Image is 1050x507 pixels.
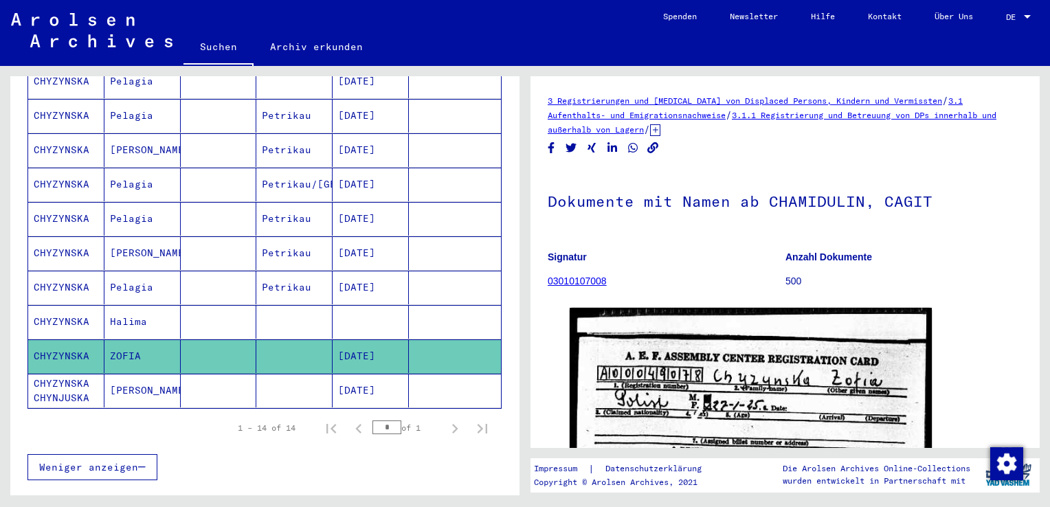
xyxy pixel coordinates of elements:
mat-cell: CHYZYNSKA [28,133,104,167]
mat-cell: CHYZYNSKA [28,339,104,373]
mat-cell: Pelagia [104,271,181,304]
a: Archiv erkunden [254,30,379,63]
mat-cell: [DATE] [333,202,409,236]
mat-cell: Pelagia [104,65,181,98]
h1: Dokumente mit Namen ab CHAMIDULIN, CAGIT [548,170,1023,230]
mat-cell: Pelagia [104,168,181,201]
a: Impressum [534,462,588,476]
mat-cell: [DATE] [333,99,409,133]
button: Copy link [646,139,660,157]
p: Copyright © Arolsen Archives, 2021 [534,476,718,488]
mat-cell: Petrikau [256,202,333,236]
mat-cell: [PERSON_NAME] [104,133,181,167]
mat-cell: [DATE] [333,133,409,167]
mat-cell: [DATE] [333,374,409,407]
mat-cell: [PERSON_NAME] [104,236,181,270]
mat-cell: [DATE] [333,236,409,270]
div: Zustimmung ändern [990,447,1023,480]
a: 03010107008 [548,275,607,286]
img: Zustimmung ändern [990,447,1023,480]
mat-cell: Petrikau [256,236,333,270]
button: Share on LinkedIn [605,139,620,157]
button: Last page [469,414,496,442]
button: Next page [441,414,469,442]
button: Previous page [345,414,372,442]
mat-cell: Petrikau [256,271,333,304]
span: / [726,109,732,121]
span: Weniger anzeigen [39,461,138,473]
mat-cell: CHYZYNSKA [28,168,104,201]
button: Share on Twitter [564,139,579,157]
a: 3.1.1 Registrierung und Betreuung von DPs innerhalb und außerhalb von Lagern [548,110,996,135]
mat-cell: CHYZYNSKA [28,236,104,270]
mat-cell: CHYZYNSKA [28,305,104,339]
b: Signatur [548,251,587,262]
span: DE [1006,12,1021,22]
mat-cell: Petrikau/[GEOGRAPHIC_DATA] [256,168,333,201]
mat-cell: CHYZYNSKA CHYNJUSKA [28,374,104,407]
div: | [534,462,718,476]
mat-cell: Pelagia [104,99,181,133]
mat-cell: Petrikau [256,133,333,167]
div: of 1 [372,421,441,434]
mat-cell: CHYZYNSKA [28,202,104,236]
button: Weniger anzeigen [27,454,157,480]
p: Die Arolsen Archives Online-Collections [783,462,970,475]
mat-cell: Pelagia [104,202,181,236]
div: 1 – 14 of 14 [238,422,295,434]
mat-cell: [DATE] [333,65,409,98]
button: First page [317,414,345,442]
a: Suchen [183,30,254,66]
mat-cell: CHYZYNSKA [28,271,104,304]
span: / [644,123,650,135]
a: Datenschutzerklärung [594,462,718,476]
button: Share on Xing [585,139,599,157]
mat-cell: [DATE] [333,271,409,304]
img: Arolsen_neg.svg [11,13,172,47]
button: Share on Facebook [544,139,559,157]
img: yv_logo.png [983,458,1034,492]
mat-cell: Petrikau [256,99,333,133]
mat-cell: [DATE] [333,339,409,373]
button: Share on WhatsApp [626,139,640,157]
mat-cell: Halima [104,305,181,339]
mat-cell: CHYZYNSKA [28,65,104,98]
mat-cell: ZOFIA [104,339,181,373]
mat-cell: CHYZYNSKA [28,99,104,133]
p: wurden entwickelt in Partnerschaft mit [783,475,970,487]
mat-cell: [PERSON_NAME] [104,374,181,407]
a: 3 Registrierungen und [MEDICAL_DATA] von Displaced Persons, Kindern und Vermissten [548,95,942,106]
span: / [942,94,948,106]
mat-cell: [DATE] [333,168,409,201]
p: 500 [785,274,1023,289]
b: Anzahl Dokumente [785,251,872,262]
